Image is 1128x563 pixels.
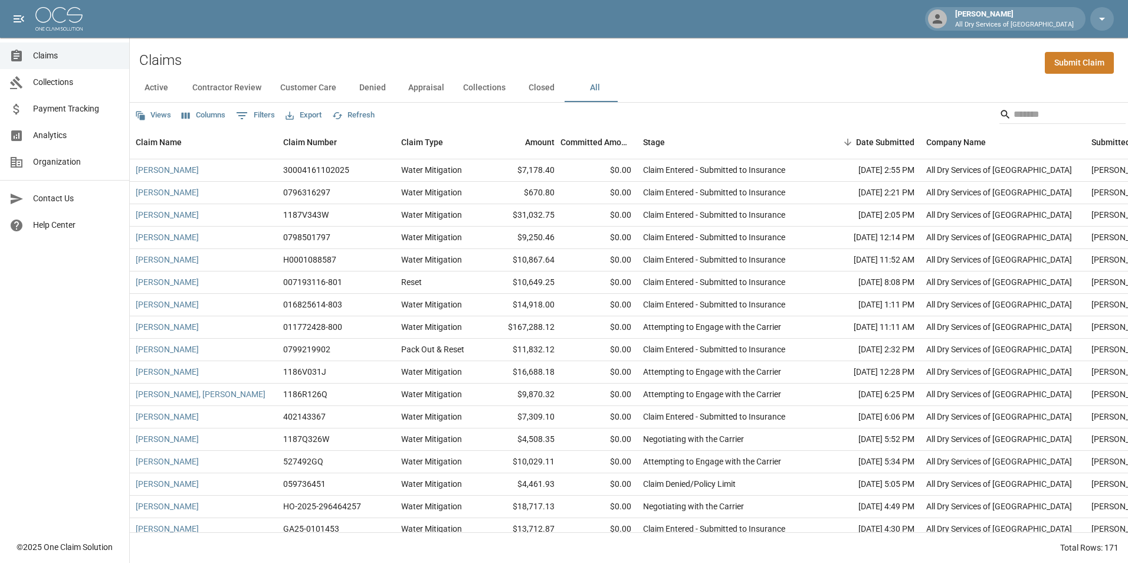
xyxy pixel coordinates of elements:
div: $0.00 [560,249,637,271]
div: [DATE] 2:21 PM [814,182,920,204]
div: Claim Entered - Submitted to Insurance [643,186,785,198]
a: [PERSON_NAME] [136,321,199,333]
div: All Dry Services of Atlanta [926,231,1072,243]
div: Pack Out & Reset [401,343,464,355]
div: 011772428-800 [283,321,342,333]
div: Claim Entered - Submitted to Insurance [643,209,785,221]
a: [PERSON_NAME] [136,276,199,288]
div: $31,032.75 [484,204,560,227]
div: $9,250.46 [484,227,560,249]
div: Claim Name [136,126,182,159]
span: Help Center [33,219,120,231]
div: Claim Entered - Submitted to Insurance [643,523,785,535]
span: Claims [33,50,120,62]
a: [PERSON_NAME] [136,254,199,266]
div: [DATE] 4:49 PM [814,496,920,518]
button: Refresh [329,106,378,125]
button: Views [132,106,174,125]
div: 1187Q326W [283,433,329,445]
div: Claim Entered - Submitted to Insurance [643,343,785,355]
div: Claim Entered - Submitted to Insurance [643,299,785,310]
div: © 2025 One Claim Solution [17,541,113,553]
div: Attempting to Engage with the Carrier [643,456,781,467]
div: 1186V031J [283,366,326,378]
a: [PERSON_NAME] [136,209,199,221]
div: $0.00 [560,271,637,294]
a: [PERSON_NAME] [136,366,199,378]
a: [PERSON_NAME] [136,164,199,176]
div: All Dry Services of Atlanta [926,299,1072,310]
div: 1186R126Q [283,388,327,400]
div: Committed Amount [560,126,637,159]
div: $10,029.11 [484,451,560,473]
div: H0001088587 [283,254,336,266]
div: [DATE] 4:30 PM [814,518,920,541]
div: $0.00 [560,316,637,339]
div: Claim Type [395,126,484,159]
div: 402143367 [283,411,326,423]
div: All Dry Services of Atlanta [926,209,1072,221]
div: $0.00 [560,496,637,518]
div: Amount [525,126,555,159]
div: Date Submitted [814,126,920,159]
button: Active [130,74,183,102]
div: Claim Entered - Submitted to Insurance [643,164,785,176]
div: Stage [637,126,814,159]
div: Water Mitigation [401,299,462,310]
div: $18,717.13 [484,496,560,518]
div: [DATE] 5:05 PM [814,473,920,496]
div: $4,461.93 [484,473,560,496]
div: [DATE] 5:52 PM [814,428,920,451]
div: $0.00 [560,406,637,428]
div: $0.00 [560,204,637,227]
div: [DATE] 2:55 PM [814,159,920,182]
div: Water Mitigation [401,388,462,400]
div: All Dry Services of Atlanta [926,478,1072,490]
div: 0796316297 [283,186,330,198]
div: dynamic tabs [130,74,1128,102]
div: Company Name [926,126,986,159]
div: All Dry Services of Atlanta [926,366,1072,378]
div: [DATE] 2:32 PM [814,339,920,361]
button: All [568,74,621,102]
div: Water Mitigation [401,456,462,467]
div: Claim Denied/Policy Limit [643,478,736,490]
div: All Dry Services of Atlanta [926,456,1072,467]
div: Water Mitigation [401,164,462,176]
div: Water Mitigation [401,321,462,333]
div: [DATE] 1:11 PM [814,294,920,316]
p: All Dry Services of [GEOGRAPHIC_DATA] [955,20,1074,30]
div: GA25-0101453 [283,523,339,535]
a: Submit Claim [1045,52,1114,74]
div: Water Mitigation [401,523,462,535]
button: Contractor Review [183,74,271,102]
div: $10,649.25 [484,271,560,294]
button: open drawer [7,7,31,31]
button: Collections [454,74,515,102]
a: [PERSON_NAME] [136,231,199,243]
div: All Dry Services of Atlanta [926,164,1072,176]
div: 30004161102025 [283,164,349,176]
div: [DATE] 6:25 PM [814,384,920,406]
div: $13,712.87 [484,518,560,541]
div: Search [999,105,1126,126]
div: Water Mitigation [401,231,462,243]
div: Water Mitigation [401,366,462,378]
div: Water Mitigation [401,186,462,198]
div: $0.00 [560,361,637,384]
div: Claim Type [401,126,443,159]
a: [PERSON_NAME] [136,478,199,490]
span: Contact Us [33,192,120,205]
img: ocs-logo-white-transparent.png [35,7,83,31]
div: Negotiating with the Carrier [643,500,744,512]
div: $0.00 [560,451,637,473]
a: [PERSON_NAME] [136,411,199,423]
span: Organization [33,156,120,168]
h2: Claims [139,52,182,69]
button: Select columns [179,106,228,125]
div: All Dry Services of Atlanta [926,523,1072,535]
div: All Dry Services of Atlanta [926,186,1072,198]
div: $0.00 [560,518,637,541]
div: $7,309.10 [484,406,560,428]
div: [DATE] 5:34 PM [814,451,920,473]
